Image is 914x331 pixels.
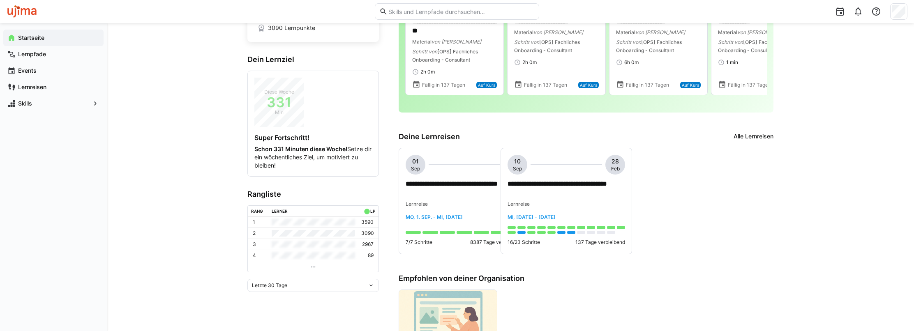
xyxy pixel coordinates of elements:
[251,209,263,214] div: Rang
[422,82,465,88] span: Fällig in 137 Tagen
[524,82,567,88] span: Fällig in 137 Tagen
[514,29,533,35] span: Material
[626,82,669,88] span: Fällig in 137 Tagen
[616,39,682,53] span: [OPS] Fachliches Onboarding - Consultant
[514,39,539,45] span: Schritt von
[253,230,256,237] p: 2
[514,157,521,165] span: 10
[737,29,787,35] span: von [PERSON_NAME]
[612,157,619,165] span: 28
[361,230,374,237] p: 3090
[718,29,737,35] span: Material
[406,201,428,207] span: Lernreise
[508,201,530,207] span: Lernreise
[420,69,435,75] span: 2h 0m
[470,239,523,246] p: 8387 Tage verbleibend
[522,59,537,66] span: 2h 0m
[616,29,635,35] span: Material
[362,241,374,248] p: 2967
[412,48,478,63] span: [OPS] Fachliches Onboarding - Consultant
[616,39,641,45] span: Schritt von
[432,39,481,45] span: von [PERSON_NAME]
[361,219,374,225] p: 3590
[411,165,420,172] span: Sep
[412,48,437,55] span: Schritt von
[254,133,372,142] h4: Super Fortschritt!
[611,165,620,172] span: Feb
[734,132,773,141] a: Alle Lernreisen
[253,241,256,248] p: 3
[728,82,771,88] span: Fällig in 137 Tagen
[412,39,432,45] span: Material
[272,209,288,214] div: Lerner
[682,83,699,87] span: Auf Kurs
[533,29,583,35] span: von [PERSON_NAME]
[718,39,743,45] span: Schritt von
[508,239,540,246] p: 16/23 Schritte
[580,83,597,87] span: Auf Kurs
[406,239,432,246] p: 7/7 Schritte
[388,8,535,15] input: Skills und Lernpfade durchsuchen…
[406,214,463,220] span: Mo, 1. Sep. - Mi, [DATE]
[575,239,625,246] p: 137 Tage verbleibend
[399,274,773,283] h3: Empfohlen von deiner Organisation
[624,59,639,66] span: 6h 0m
[252,282,287,289] span: Letzte 30 Tage
[368,252,374,259] p: 89
[253,252,256,259] p: 4
[268,24,315,32] span: 3090 Lernpunkte
[399,132,460,141] h3: Deine Lernreisen
[514,39,580,53] span: [OPS] Fachliches Onboarding - Consultant
[254,145,347,152] strong: Schon 331 Minuten diese Woche!
[478,83,495,87] span: Auf Kurs
[718,39,784,53] span: [OPS] Fachliches Onboarding - Consultant
[370,209,375,214] div: LP
[247,190,379,199] h3: Rangliste
[412,157,419,165] span: 01
[726,59,738,66] span: 1 min
[513,165,522,172] span: Sep
[508,214,556,220] span: Mi, [DATE] - [DATE]
[254,145,372,170] p: Setze dir ein wöchentliches Ziel, um motiviert zu bleiben!
[635,29,685,35] span: von [PERSON_NAME]
[253,219,255,225] p: 1
[247,55,379,64] h3: Dein Lernziel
